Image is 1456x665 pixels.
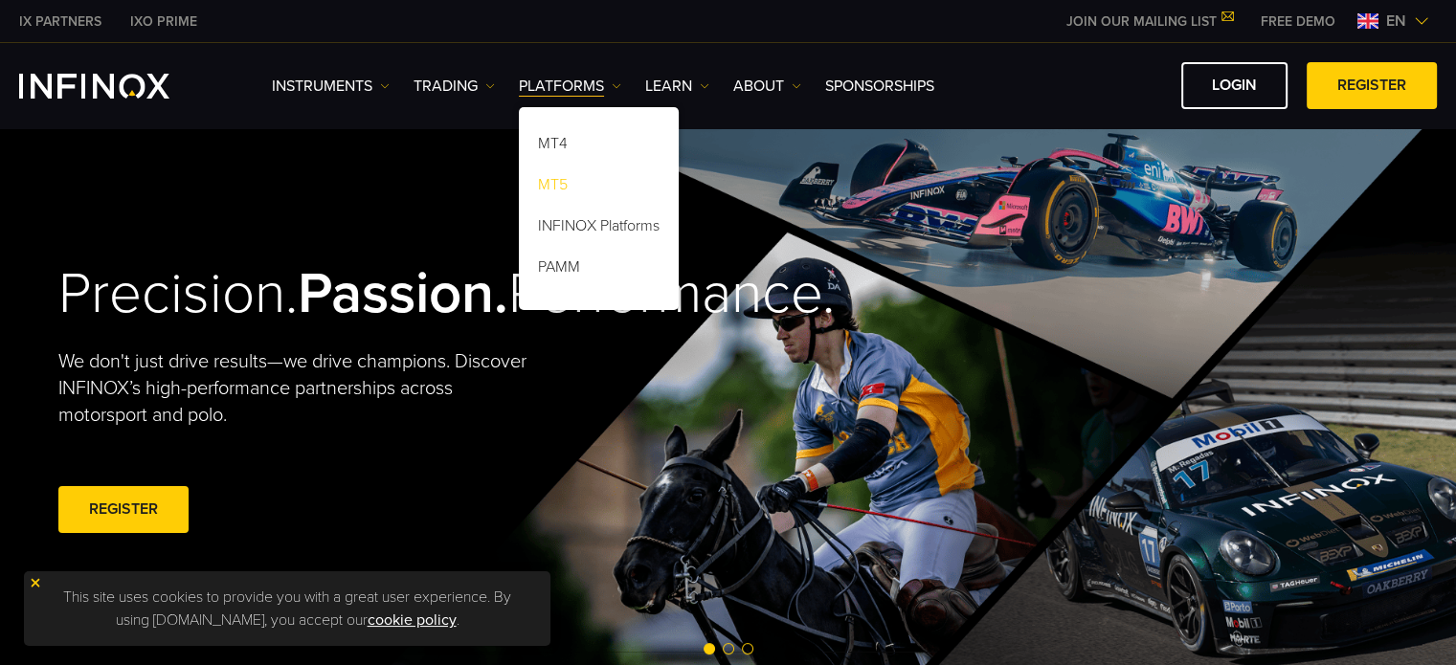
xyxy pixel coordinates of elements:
[723,643,734,654] span: Go to slide 2
[29,576,42,589] img: yellow close icon
[1378,10,1414,33] span: en
[58,348,541,429] p: We don't just drive results—we drive champions. Discover INFINOX’s high-performance partnerships ...
[19,74,214,99] a: INFINOX Logo
[58,259,661,329] h2: Precision. Performance.
[34,581,541,636] p: This site uses cookies to provide you with a great user experience. By using [DOMAIN_NAME], you a...
[116,11,212,32] a: INFINOX
[519,75,621,98] a: PLATFORMS
[645,75,709,98] a: Learn
[1307,62,1437,109] a: REGISTER
[742,643,753,654] span: Go to slide 3
[519,250,679,291] a: PAMM
[519,167,679,209] a: MT5
[704,643,715,654] span: Go to slide 1
[58,486,189,533] a: REGISTER
[519,126,679,167] a: MT4
[5,11,116,32] a: INFINOX
[414,75,495,98] a: TRADING
[1181,62,1288,109] a: LOGIN
[733,75,801,98] a: ABOUT
[825,75,934,98] a: SPONSORSHIPS
[298,259,508,328] strong: Passion.
[1246,11,1350,32] a: INFINOX MENU
[272,75,390,98] a: Instruments
[519,209,679,250] a: INFINOX Platforms
[1052,13,1246,30] a: JOIN OUR MAILING LIST
[368,610,457,630] a: cookie policy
